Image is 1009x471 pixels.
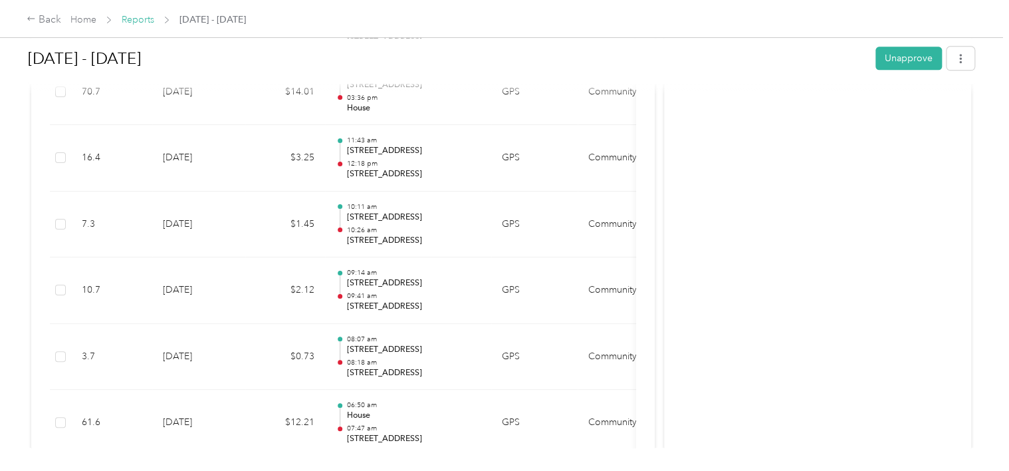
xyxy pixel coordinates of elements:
[346,226,481,235] p: 10:26 am
[28,43,866,75] h1: Aug 1 - 31, 2025
[70,14,96,25] a: Home
[245,324,325,391] td: $0.73
[346,433,481,445] p: [STREET_ADDRESS]
[578,324,677,391] td: Community Coffee
[346,410,481,422] p: House
[346,367,481,379] p: [STREET_ADDRESS]
[346,277,481,289] p: [STREET_ADDRESS]
[935,396,1009,471] iframe: Everlance-gr Chat Button Frame
[346,358,481,367] p: 08:18 am
[491,324,578,391] td: GPS
[71,125,152,192] td: 16.4
[346,291,481,301] p: 09:41 am
[346,93,481,102] p: 03:36 pm
[152,324,245,391] td: [DATE]
[71,324,152,391] td: 3.7
[71,192,152,258] td: 7.3
[346,202,481,212] p: 10:11 am
[346,168,481,180] p: [STREET_ADDRESS]
[578,390,677,456] td: Community Coffee
[122,14,154,25] a: Reports
[152,192,245,258] td: [DATE]
[346,159,481,168] p: 12:18 pm
[179,13,246,27] span: [DATE] - [DATE]
[346,301,481,313] p: [STREET_ADDRESS]
[346,212,481,224] p: [STREET_ADDRESS]
[27,12,61,28] div: Back
[346,145,481,157] p: [STREET_ADDRESS]
[71,390,152,456] td: 61.6
[152,390,245,456] td: [DATE]
[346,335,481,344] p: 08:07 am
[578,257,677,324] td: Community Coffee
[245,192,325,258] td: $1.45
[875,47,942,70] button: Unapprove
[491,390,578,456] td: GPS
[491,257,578,324] td: GPS
[491,125,578,192] td: GPS
[152,125,245,192] td: [DATE]
[152,257,245,324] td: [DATE]
[346,136,481,145] p: 11:43 am
[346,424,481,433] p: 07:47 am
[245,390,325,456] td: $12.21
[578,125,677,192] td: Community Coffee
[71,257,152,324] td: 10.7
[346,268,481,277] p: 09:14 am
[491,192,578,258] td: GPS
[346,102,481,114] p: House
[245,125,325,192] td: $3.25
[346,344,481,356] p: [STREET_ADDRESS]
[245,257,325,324] td: $2.12
[346,400,481,410] p: 06:50 am
[578,192,677,258] td: Community Coffee
[346,235,481,247] p: [STREET_ADDRESS]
